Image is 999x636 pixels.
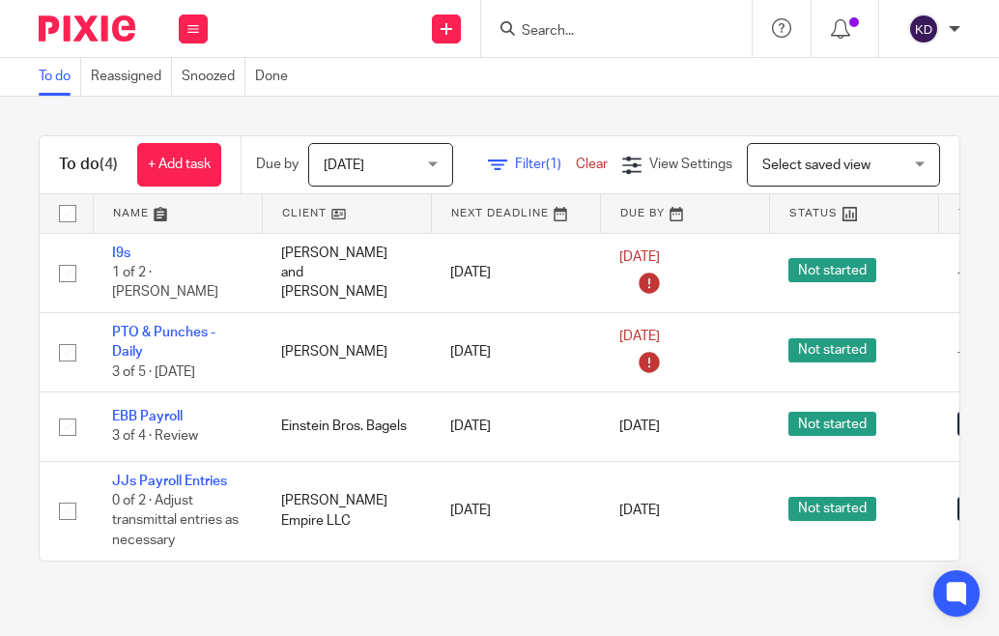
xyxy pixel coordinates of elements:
span: Not started [788,258,876,282]
img: svg%3E [908,14,939,44]
span: 3 of 5 · [DATE] [112,365,195,379]
td: [PERSON_NAME] [262,312,431,391]
span: View Settings [649,158,732,171]
td: Einstein Bros. Bagels [262,392,431,461]
span: [DATE] [619,419,660,433]
a: Snoozed [182,58,245,96]
p: Due by [256,155,299,174]
span: [DATE] [324,159,364,172]
a: Reassigned [91,58,172,96]
a: JJs Payroll Entries [112,475,227,488]
span: 0 of 2 · Adjust transmittal entries as necessary [112,494,239,547]
span: [DATE] [619,250,660,264]
span: (4) [100,157,118,172]
a: Clear [576,158,608,171]
span: [DATE] [619,331,660,344]
a: PTO & Punches - Daily [112,326,215,359]
td: [DATE] [431,392,600,461]
span: 3 of 4 · Review [112,430,198,444]
span: [DATE] [619,505,660,518]
span: (1) [546,158,561,171]
td: [DATE] [431,312,600,391]
td: [PERSON_NAME] Empire LLC [262,461,431,561]
a: EBB Payroll [112,410,183,423]
a: I9s [112,246,130,260]
span: Not started [788,338,876,362]
span: 1 of 2 · [PERSON_NAME] [112,266,218,300]
span: Select saved view [762,159,871,172]
td: [DATE] [431,461,600,561]
input: Search [520,23,694,41]
a: + Add task [137,143,221,187]
span: Tags [958,208,991,218]
td: [DATE] [431,233,600,312]
span: Not started [788,497,876,521]
h1: To do [59,155,118,175]
span: Filter [515,158,576,171]
a: To do [39,58,81,96]
a: Done [255,58,298,96]
td: [PERSON_NAME] and [PERSON_NAME] [262,233,431,312]
img: Pixie [39,15,135,42]
span: Not started [788,412,876,436]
